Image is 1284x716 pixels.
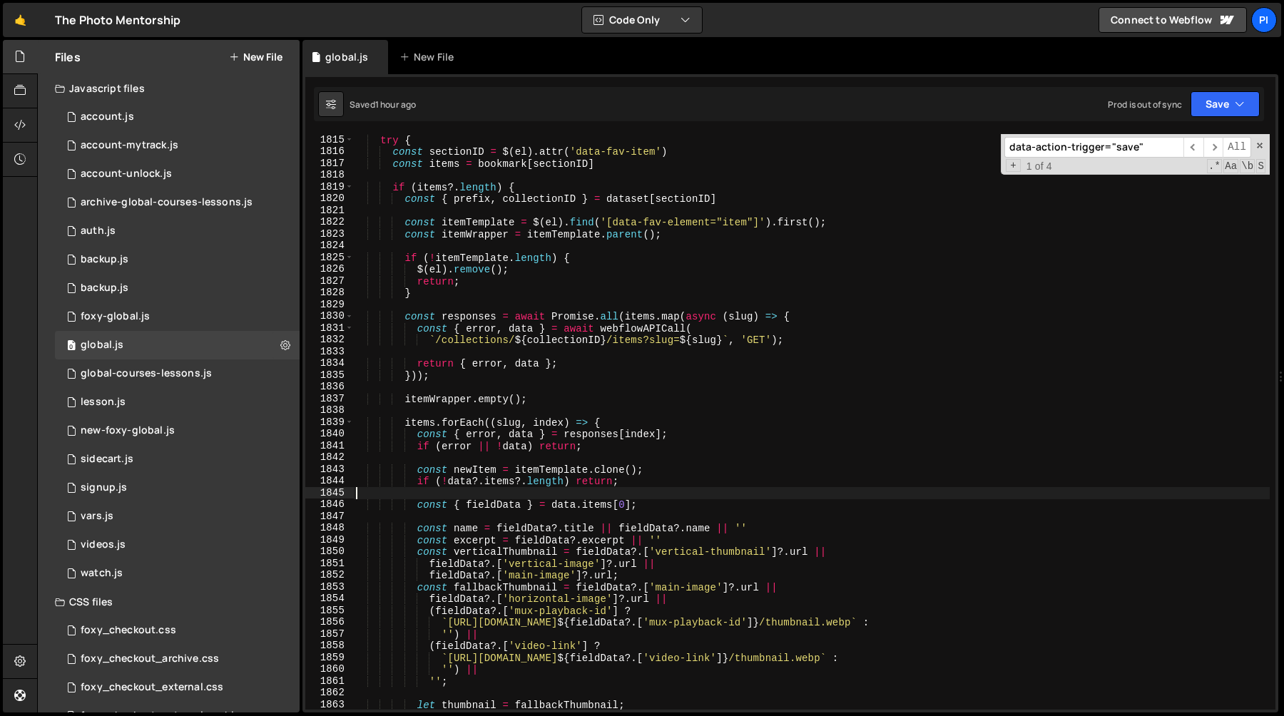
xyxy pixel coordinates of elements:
[305,511,354,523] div: 1847
[305,228,354,240] div: 1823
[229,51,282,63] button: New File
[375,98,417,111] div: 1 hour ago
[81,653,219,665] div: foxy_checkout_archive.css
[81,567,123,580] div: watch.js
[55,388,300,416] div: 13533/35472.js
[305,581,354,593] div: 1853
[55,245,300,274] div: 13533/45031.js
[81,396,126,409] div: lesson.js
[1256,159,1265,173] span: Search In Selection
[305,240,354,252] div: 1824
[305,369,354,382] div: 1835
[81,424,175,437] div: new-foxy-global.js
[1108,98,1182,111] div: Prod is out of sync
[305,558,354,570] div: 1851
[305,252,354,264] div: 1825
[1223,159,1238,173] span: CaseSensitive Search
[305,534,354,546] div: 1849
[305,322,354,334] div: 1831
[305,158,354,170] div: 1817
[305,652,354,664] div: 1859
[399,50,459,64] div: New File
[55,160,300,188] div: 13533/41206.js
[1251,7,1277,33] a: Pi
[305,216,354,228] div: 1822
[305,522,354,534] div: 1848
[305,299,354,311] div: 1829
[55,188,300,217] div: 13533/43968.js
[55,131,300,160] div: 13533/38628.js
[81,111,134,123] div: account.js
[81,310,150,323] div: foxy-global.js
[305,699,354,711] div: 1863
[55,49,81,65] h2: Files
[305,428,354,440] div: 1840
[305,134,354,146] div: 1815
[1183,137,1203,158] span: ​
[1004,137,1183,158] input: Search for
[305,287,354,299] div: 1828
[1006,159,1021,173] span: Toggle Replace mode
[81,196,253,209] div: archive-global-courses-lessons.js
[305,440,354,452] div: 1841
[81,510,113,523] div: vars.js
[81,225,116,237] div: auth.js
[3,3,38,37] a: 🤙
[305,640,354,652] div: 1858
[55,502,300,531] div: 13533/38978.js
[305,346,354,358] div: 1833
[1207,159,1222,173] span: RegExp Search
[305,687,354,699] div: 1862
[55,531,300,559] div: 13533/42246.js
[305,498,354,511] div: 1846
[305,263,354,275] div: 1826
[305,616,354,628] div: 1856
[55,11,180,29] div: The Photo Mentorship
[55,217,300,245] div: 13533/34034.js
[305,310,354,322] div: 1830
[81,538,126,551] div: videos.js
[81,624,176,637] div: foxy_checkout.css
[81,139,178,152] div: account-mytrack.js
[305,381,354,393] div: 1836
[350,98,416,111] div: Saved
[55,416,300,445] div: 13533/40053.js
[1203,137,1223,158] span: ​
[55,331,300,359] div: 13533/39483.js
[1021,160,1058,173] span: 1 of 4
[1099,7,1247,33] a: Connect to Webflow
[55,103,300,131] div: 13533/34220.js
[67,341,76,352] span: 0
[305,357,354,369] div: 1834
[305,546,354,558] div: 1850
[305,663,354,675] div: 1860
[305,475,354,487] div: 1844
[325,50,368,64] div: global.js
[55,359,300,388] div: 13533/35292.js
[55,274,300,302] div: 13533/45030.js
[55,645,300,673] div: 13533/44030.css
[55,474,300,502] div: 13533/35364.js
[55,302,300,331] div: 13533/34219.js
[305,193,354,205] div: 1820
[55,616,300,645] div: 13533/38507.css
[81,168,172,180] div: account-unlock.js
[55,445,300,474] div: 13533/43446.js
[1240,159,1255,173] span: Whole Word Search
[305,487,354,499] div: 1845
[305,464,354,476] div: 1843
[305,451,354,464] div: 1842
[55,673,300,702] div: 13533/38747.css
[81,282,128,295] div: backup.js
[305,275,354,287] div: 1827
[305,393,354,405] div: 1837
[305,404,354,416] div: 1838
[305,675,354,687] div: 1861
[305,605,354,617] div: 1855
[305,334,354,346] div: 1832
[305,205,354,217] div: 1821
[305,628,354,640] div: 1857
[81,681,223,694] div: foxy_checkout_external.css
[55,559,300,588] div: 13533/38527.js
